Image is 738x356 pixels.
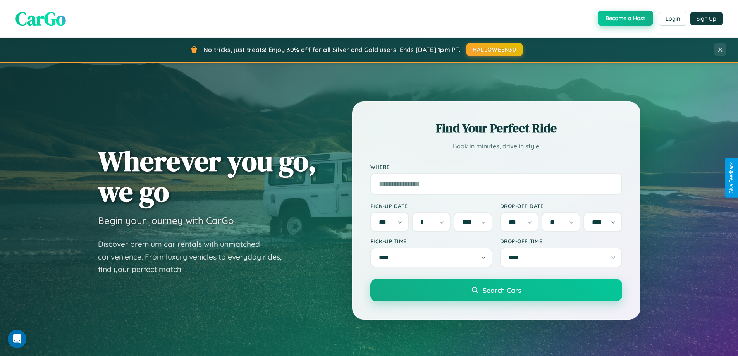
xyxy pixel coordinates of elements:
div: Give Feedback [729,162,734,194]
label: Pick-up Date [370,203,492,209]
button: Sign Up [690,12,723,25]
label: Drop-off Time [500,238,622,244]
h1: Wherever you go, we go [98,146,317,207]
button: Login [659,12,686,26]
button: Become a Host [598,11,653,26]
p: Discover premium car rentals with unmatched convenience. From luxury vehicles to everyday rides, ... [98,238,292,276]
span: No tricks, just treats! Enjoy 30% off for all Silver and Gold users! Ends [DATE] 1pm PT. [203,46,461,53]
label: Pick-up Time [370,238,492,244]
h2: Find Your Perfect Ride [370,120,622,137]
span: Search Cars [483,286,521,294]
iframe: Intercom live chat [8,330,26,348]
button: HALLOWEEN30 [466,43,523,56]
button: Search Cars [370,279,622,301]
label: Where [370,163,622,170]
h3: Begin your journey with CarGo [98,215,234,226]
span: CarGo [15,6,66,31]
label: Drop-off Date [500,203,622,209]
p: Book in minutes, drive in style [370,141,622,152]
